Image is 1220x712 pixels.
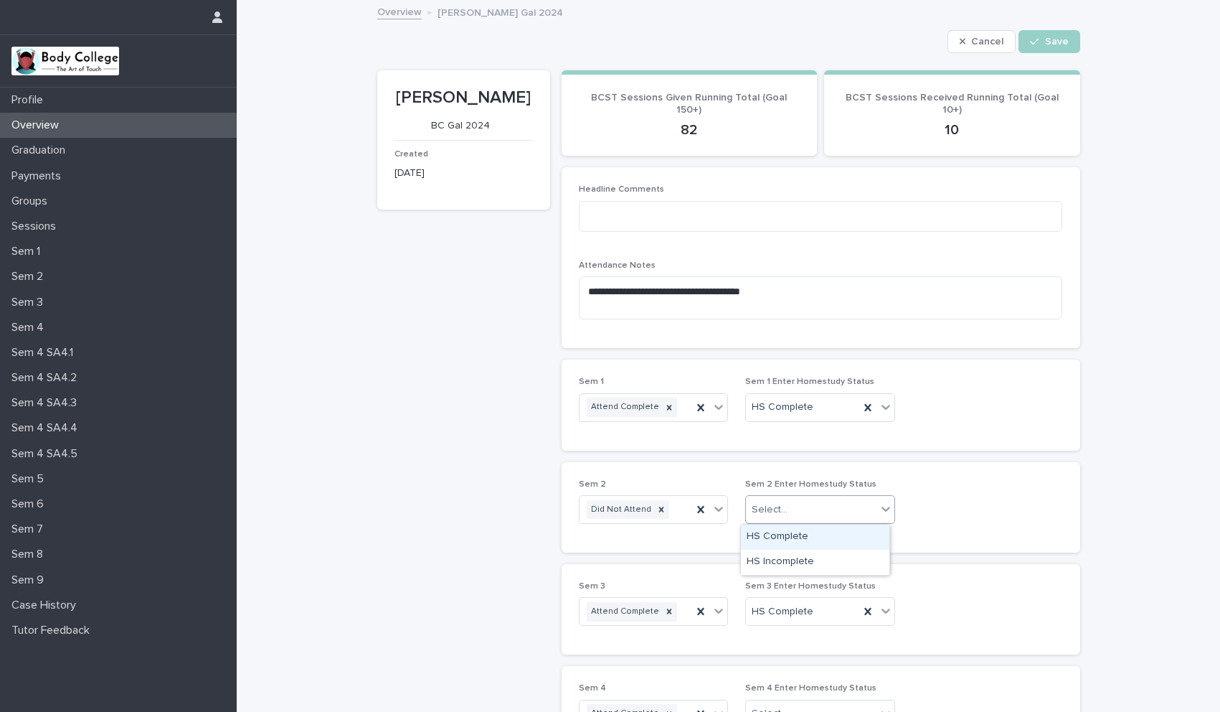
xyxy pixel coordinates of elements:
[6,296,55,309] p: Sem 3
[752,604,813,619] span: HS Complete
[752,400,813,415] span: HS Complete
[6,447,89,461] p: Sem 4 SA4.5
[745,582,876,591] span: Sem 3 Enter Homestudy Status
[6,270,55,284] p: Sem 2
[6,195,59,208] p: Groups
[394,88,533,108] p: [PERSON_NAME]
[846,93,1059,115] span: BCST Sessions Received Running Total (Goal 10+)
[6,245,52,258] p: Sem 1
[841,121,1063,139] p: 10
[6,472,55,486] p: Sem 5
[6,169,72,183] p: Payments
[394,120,527,132] p: BC Gal 2024
[11,47,119,75] img: xvtzy2PTuGgGH0xbwGb2
[6,93,55,107] p: Profile
[6,346,85,360] p: Sem 4 SA4.1
[377,3,422,19] a: Overview
[6,118,70,132] p: Overview
[971,37,1003,47] span: Cancel
[741,525,889,550] div: HS Complete
[6,548,55,561] p: Sem 8
[6,599,88,612] p: Case History
[579,185,664,194] span: Headline Comments
[745,480,876,489] span: Sem 2 Enter Homestudy Status
[394,150,428,159] span: Created
[579,480,606,489] span: Sem 2
[947,30,1016,53] button: Cancel
[579,582,605,591] span: Sem 3
[6,144,77,157] p: Graduation
[587,602,661,622] div: Attend Complete
[587,398,661,417] div: Attend Complete
[745,378,874,386] span: Sem 1 Enter Homestudy Status
[579,261,656,270] span: Attendance Notes
[1018,30,1079,53] button: Save
[579,121,800,139] p: 82
[1045,37,1069,47] span: Save
[587,500,653,520] div: Did Not Attend
[6,321,55,334] p: Sem 4
[6,624,101,637] p: Tutor Feedback
[6,396,88,410] p: Sem 4 SA4.3
[752,502,788,517] div: Select...
[438,4,563,19] p: [PERSON_NAME] Gal 2024
[579,378,604,386] span: Sem 1
[6,523,55,536] p: Sem 7
[6,497,55,511] p: Sem 6
[6,421,89,435] p: Sem 4 SA4.4
[741,550,889,575] div: HS Incomplete
[6,220,67,233] p: Sessions
[579,684,606,693] span: Sem 4
[745,684,876,693] span: Sem 4 Enter Homestudy Status
[6,573,55,587] p: Sem 9
[591,93,787,115] span: BCST Sessions Given Running Total (Goal 150+)
[6,371,88,385] p: Sem 4 SA4.2
[394,166,533,181] p: [DATE]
